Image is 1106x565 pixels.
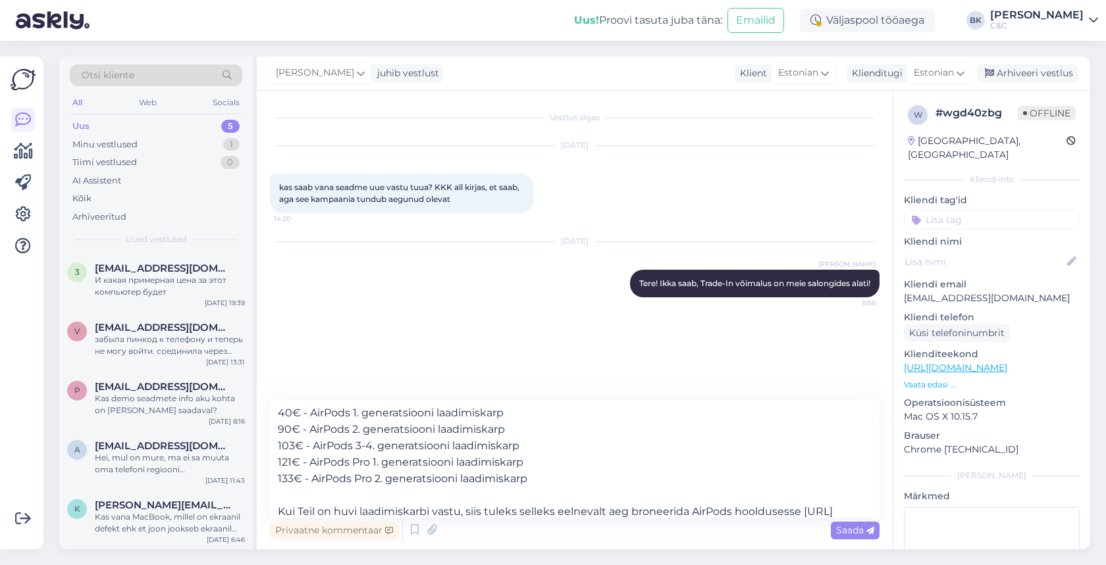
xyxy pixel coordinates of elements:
div: [PERSON_NAME] [990,10,1084,20]
div: [DATE] 11:43 [205,476,245,485]
input: Lisa tag [904,210,1080,230]
span: p [74,385,80,395]
div: Web [136,94,159,111]
div: Hei, mul on mure, ma ei sa muuta oma telefoni regiooni [GEOGRAPHIC_DATA], ostsin uuele telefoni I... [95,452,245,476]
span: Estonian [778,66,818,80]
div: Privaatne kommentaar [270,522,398,539]
span: w [914,110,922,120]
span: Saada [836,524,874,536]
p: Brauser [904,429,1080,443]
span: Uued vestlused [126,233,187,245]
p: Klienditeekond [904,347,1080,361]
div: 0 [221,156,240,169]
a: [URL][DOMAIN_NAME] [904,362,1007,374]
span: 3004@duck.com [95,262,232,274]
p: Kliendi nimi [904,235,1080,249]
span: kas saab vana seadme uue vastu tuua? KKK all kirjas, et saab, aga see kampaania tundub aegunud ol... [279,182,521,204]
div: [DATE] 6:46 [207,535,245,545]
div: Kas vana MacBook, millel on ekraanil defekt ehk et joon jookseb ekraanil keskelt läbi, on võimali... [95,511,245,535]
div: All [70,94,85,111]
div: C&C [990,20,1084,31]
div: Minu vestlused [72,138,138,151]
p: Kliendi telefon [904,310,1080,324]
span: 3 [75,267,80,277]
div: BK [966,11,985,30]
div: 1 [223,138,240,151]
span: a [74,445,80,454]
div: AI Assistent [72,174,121,187]
div: [DATE] [270,235,880,247]
p: Kliendi tag'id [904,193,1080,207]
div: Kõik [72,192,92,205]
div: Klienditugi [847,66,903,80]
p: [EMAIL_ADDRESS][DOMAIN_NAME] [904,291,1080,305]
div: Arhiveeritud [72,210,126,224]
div: Vestlus algas [270,112,880,124]
button: Emailid [727,8,784,33]
p: Operatsioonisüsteem [904,396,1080,410]
div: Socials [210,94,242,111]
p: Chrome [TECHNICAL_ID] [904,443,1080,456]
div: 5 [221,120,240,133]
span: [PERSON_NAME] [276,66,354,80]
div: Proovi tasuta juba täna: [574,12,722,28]
div: [GEOGRAPHIC_DATA], [GEOGRAPHIC_DATA] [908,134,1066,162]
input: Lisa nimi [905,255,1065,269]
span: [PERSON_NAME] [819,259,876,269]
div: Kliendi info [904,174,1080,185]
span: atsniitov@hotmail.com [95,440,232,452]
span: Estonian [914,66,954,80]
span: Tere! Ikka saab, Trade-In võimalus on meie salongides alati! [639,278,870,288]
div: Arhiveeri vestlus [977,64,1078,82]
span: 8:58 [826,298,876,308]
span: kristi@ecooil.ee [95,499,232,511]
p: Vaata edasi ... [904,379,1080,391]
span: k [74,504,80,514]
div: забыла пинкод к телефону и теперь не могу войти. соединила через кабель ноутбук и телефон и загру... [95,333,245,357]
div: Väljaspool tööaega [800,9,935,32]
div: [DATE] 8:16 [209,416,245,426]
div: И какая примерная цена за этот компьютер будет [95,274,245,298]
div: Tiimi vestlused [72,156,137,169]
span: 14:20 [274,214,323,224]
div: Küsi telefoninumbrit [904,324,1010,342]
div: juhib vestlust [372,66,439,80]
div: Klient [735,66,767,80]
div: # wgd40zbg [935,105,1018,121]
textarea: 40€ - AirPods 1. generatsiooni laadimiskarp 90€ - AirPods 2. generatsiooni laadimiskarp 103€ - Ai... [270,399,880,518]
span: Otsi kliente [82,68,134,82]
b: Uus! [574,14,599,26]
a: [PERSON_NAME]C&C [990,10,1098,31]
div: [PERSON_NAME] [904,470,1080,481]
div: [DATE] 13:31 [206,357,245,367]
span: Offline [1018,106,1076,120]
span: vetslina123rada@gmail.com [95,322,232,333]
img: Askly Logo [11,67,36,92]
div: [DATE] [270,139,880,151]
div: Uus [72,120,90,133]
span: pallviktoria50@gmail.com [95,381,232,393]
p: Märkmed [904,489,1080,503]
div: [DATE] 19:39 [205,298,245,308]
div: Kas demo seadmete info aku kohta on [PERSON_NAME] saadaval? [95,393,245,416]
span: v [74,326,80,336]
p: Kliendi email [904,278,1080,291]
p: Mac OS X 10.15.7 [904,410,1080,424]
